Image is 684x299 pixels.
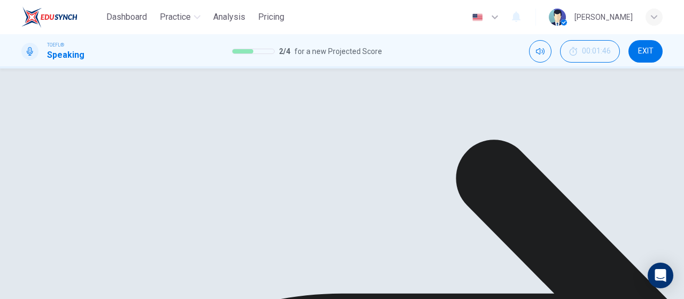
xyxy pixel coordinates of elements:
button: EXIT [628,40,663,63]
span: Analysis [213,11,245,24]
button: Pricing [254,7,289,27]
button: 00:01:46 [560,40,620,63]
div: Open Intercom Messenger [648,263,673,288]
span: for a new Projected Score [294,45,382,58]
button: Practice [156,7,205,27]
img: en [471,13,484,21]
h1: Speaking [47,49,84,62]
div: Hide [560,40,620,63]
span: EXIT [638,47,654,56]
span: 2 / 4 [279,45,290,58]
span: Dashboard [106,11,147,24]
div: Mute [529,40,551,63]
button: Dashboard [102,7,151,27]
span: Practice [160,11,191,24]
div: [PERSON_NAME] [574,11,633,24]
img: EduSynch logo [21,6,77,28]
span: Pricing [258,11,284,24]
span: 00:01:46 [582,47,611,56]
img: Profile picture [549,9,566,26]
button: Analysis [209,7,250,27]
span: TOEFL® [47,41,64,49]
a: EduSynch logo [21,6,102,28]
